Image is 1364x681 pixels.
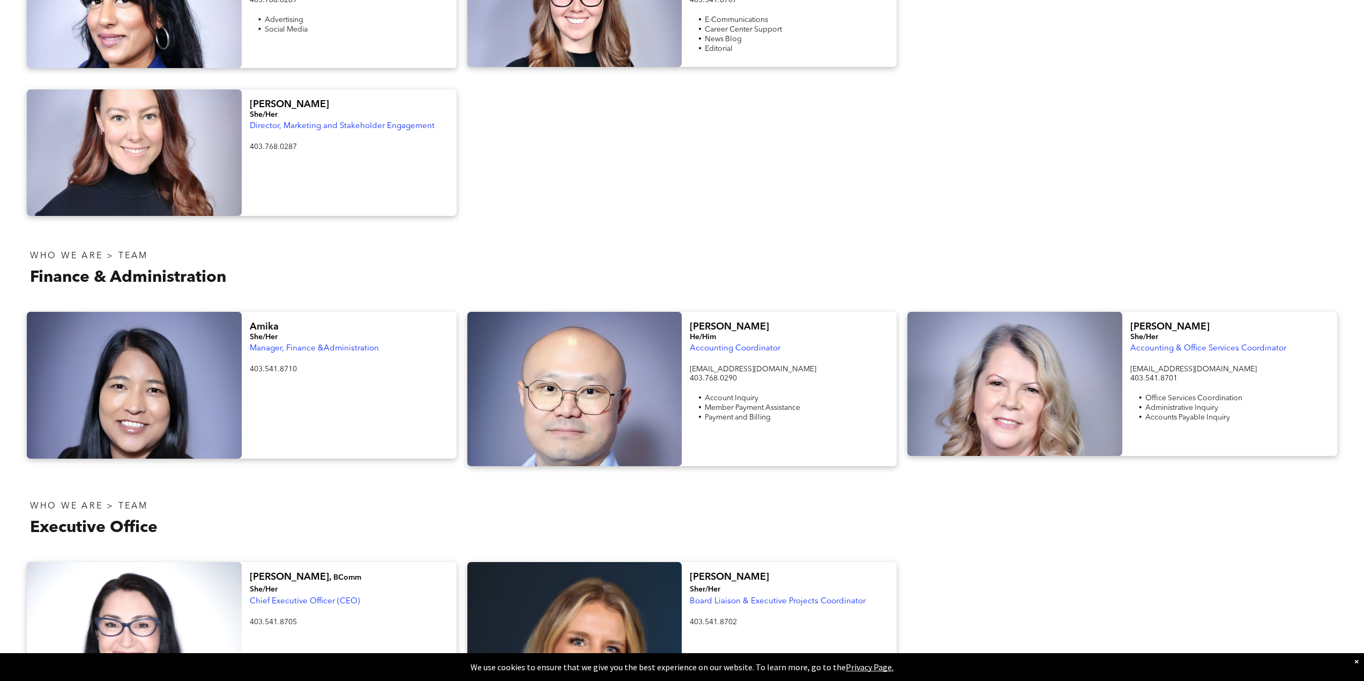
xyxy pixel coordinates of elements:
[250,345,379,353] span: Manager, Finance &Administration
[1145,404,1218,411] span: Administrative Inquiry
[250,322,279,332] span: Amika
[30,252,148,260] span: WHO WE ARE > TEAM
[1130,365,1257,373] span: [EMAIL_ADDRESS][DOMAIN_NAME]
[690,365,816,373] span: [EMAIL_ADDRESS][DOMAIN_NAME]
[250,597,360,605] span: Chief Executive Officer (CEO)
[30,520,158,536] span: Executive Office
[690,333,716,341] span: He/Him
[250,100,329,109] span: [PERSON_NAME]
[705,394,758,402] span: Account Inquiry
[690,345,780,353] span: Accounting Coordinator
[250,143,297,151] span: 403.768.0287
[705,35,742,43] span: News Blog
[690,597,866,605] span: Board Liaison & Executive Projects Coordinator
[1130,333,1158,341] span: She/Her
[1130,345,1286,353] span: Accounting & Office Services Coordinator
[1130,375,1177,382] span: 403.541.8701
[250,122,435,130] span: Director, Marketing and Stakeholder Engagement
[690,572,769,582] span: [PERSON_NAME]
[250,111,278,118] span: She/Her
[690,322,769,332] span: [PERSON_NAME]
[250,572,331,582] span: [PERSON_NAME],
[265,26,308,33] span: Social Media
[705,414,771,421] span: Payment and Billing
[705,26,782,33] span: Career Center Support
[1145,394,1242,402] span: Office Services Coordination
[690,586,720,593] span: Sher/Her
[1354,656,1359,667] div: Dismiss notification
[705,16,768,24] span: E-Communications
[846,662,893,672] a: Privacy Page.
[30,502,148,511] span: WHO WE ARE > TEAM
[250,618,297,626] span: 403.541.8705
[250,365,297,373] span: 403.541.8710
[1145,414,1230,421] span: Accounts Payable Inquiry
[250,333,278,341] span: She/Her
[690,375,737,382] span: 403.768.0290
[1130,322,1210,332] span: [PERSON_NAME]
[265,16,303,24] span: Advertising
[690,618,737,626] span: 403.541.8702
[705,45,733,53] span: Editorial
[30,270,226,286] span: Finance & Administration
[705,404,800,411] span: Member Payment Assistance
